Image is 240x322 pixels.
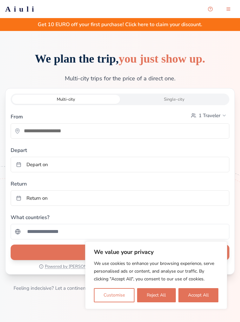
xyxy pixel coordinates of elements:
button: Depart on [11,157,229,172]
div: Trip style [11,94,229,105]
label: Depart [11,144,229,154]
button: Reject All [137,288,175,302]
span: We plan the trip, [35,52,205,65]
button: Open support chat [204,3,217,15]
p: We value your privacy [94,248,218,256]
input: Search for a country [23,225,225,238]
a: Aiuli [5,4,204,14]
div: We value your privacy [85,241,227,309]
span: you just show up. [119,52,205,65]
label: Return [11,177,229,188]
button: Accept All [178,288,218,302]
button: Select passengers [188,110,229,121]
p: Multi-city trips for the price of a direct one. [12,74,228,83]
span: Depart on [26,161,48,168]
p: We use cookies to enhance your browsing experience, serve personalised ads or content, and analys... [94,260,218,283]
button: Customise [94,288,135,302]
label: From [11,113,23,121]
button: Return on [11,190,229,206]
h2: Aiuli [5,4,37,14]
span: 1 Traveler [199,112,220,119]
button: Find Adventures [11,245,229,260]
span: Powered by [PERSON_NAME]. Trusted by spontaneous travelers across the globe. [45,264,201,269]
span: Feeling indecisive? Let a continent call your name: [14,285,121,291]
button: Powered by [PERSON_NAME]. Trusted by spontaneous travelers across the globe. [39,264,201,269]
label: What countries? [11,211,229,221]
button: Single-city [120,95,228,104]
span: Return on [26,195,48,201]
button: menu-button [222,3,235,15]
button: Multi-city [12,95,120,104]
